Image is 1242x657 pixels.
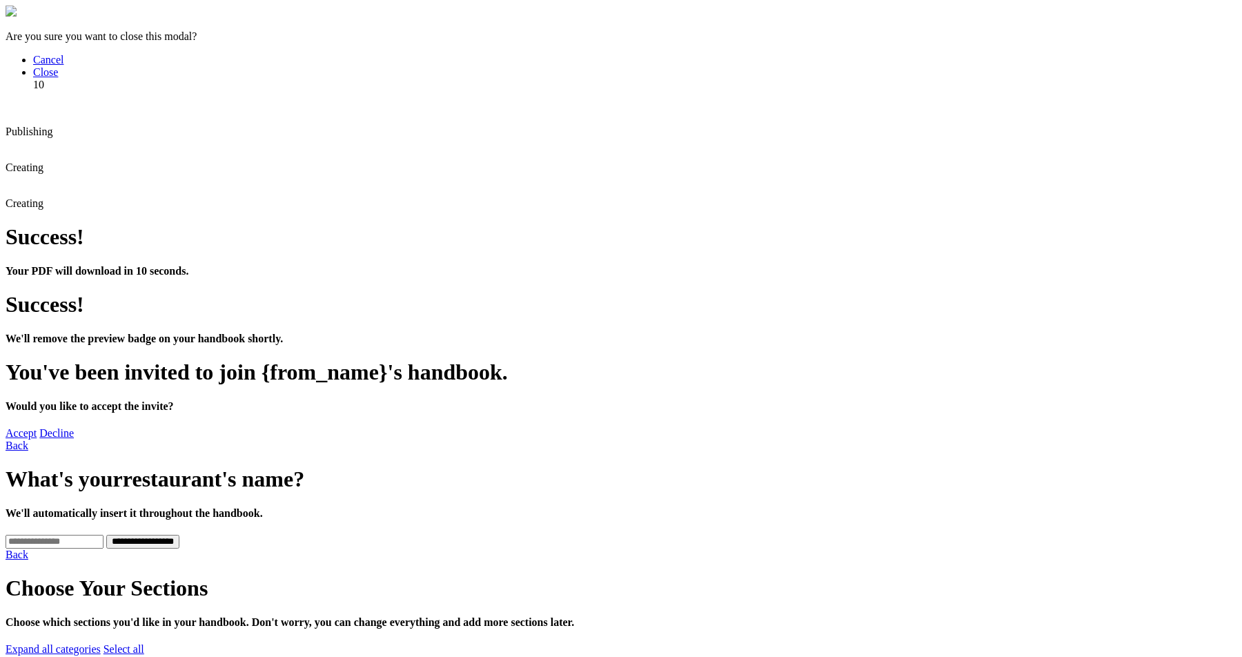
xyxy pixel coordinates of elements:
h1: Success! [6,224,1236,250]
h1: Choose Your Sections [6,576,1236,601]
a: Expand all categories [6,643,101,655]
h4: We'll remove the preview badge on your handbook shortly. [6,333,1236,345]
h1: Success! [6,292,1236,317]
span: Publishing [6,126,52,137]
a: Decline [39,427,74,439]
span: Creating [6,197,43,209]
p: Are you sure you want to close this modal? [6,30,1236,43]
a: Close [33,66,58,78]
a: Back [6,549,28,560]
span: 10 [33,79,44,90]
h1: You've been invited to join {from_name}'s handbook. [6,360,1236,385]
a: Cancel [33,54,63,66]
span: Creating [6,161,43,173]
a: Accept [6,427,37,439]
a: Select all [103,643,144,655]
h1: What's your 's name? [6,467,1236,492]
span: restaurant [123,467,221,491]
a: Back [6,440,28,451]
img: close-modal.svg [6,6,17,17]
h4: We'll automatically insert it throughout the handbook. [6,507,1236,520]
h4: Choose which sections you'd like in your handbook. Don't worry, you can change everything and add... [6,616,1236,629]
h4: Would you like to accept the invite? [6,400,1236,413]
h4: Your PDF will download in 10 seconds. [6,265,1236,277]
